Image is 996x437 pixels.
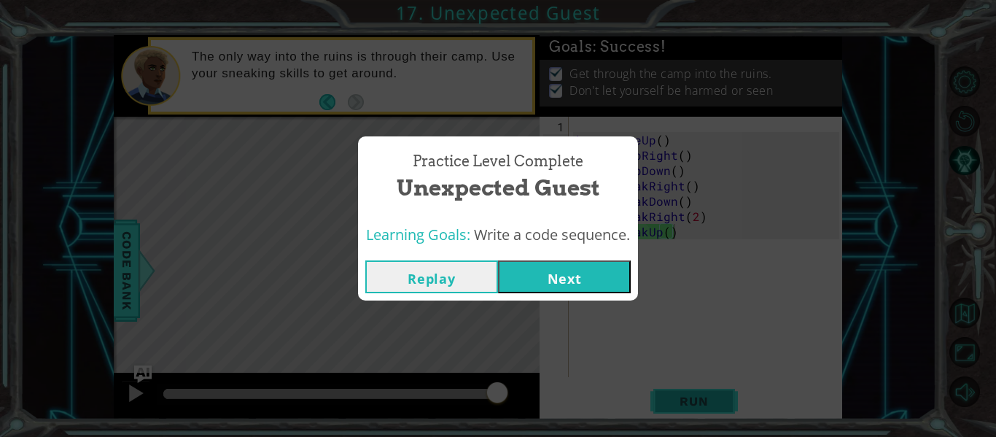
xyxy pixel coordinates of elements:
span: Write a code sequence. [474,225,630,244]
button: Replay [365,260,498,293]
span: Practice Level Complete [413,151,583,172]
button: Next [498,260,631,293]
span: Unexpected Guest [397,172,600,204]
span: Learning Goals: [366,225,470,244]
